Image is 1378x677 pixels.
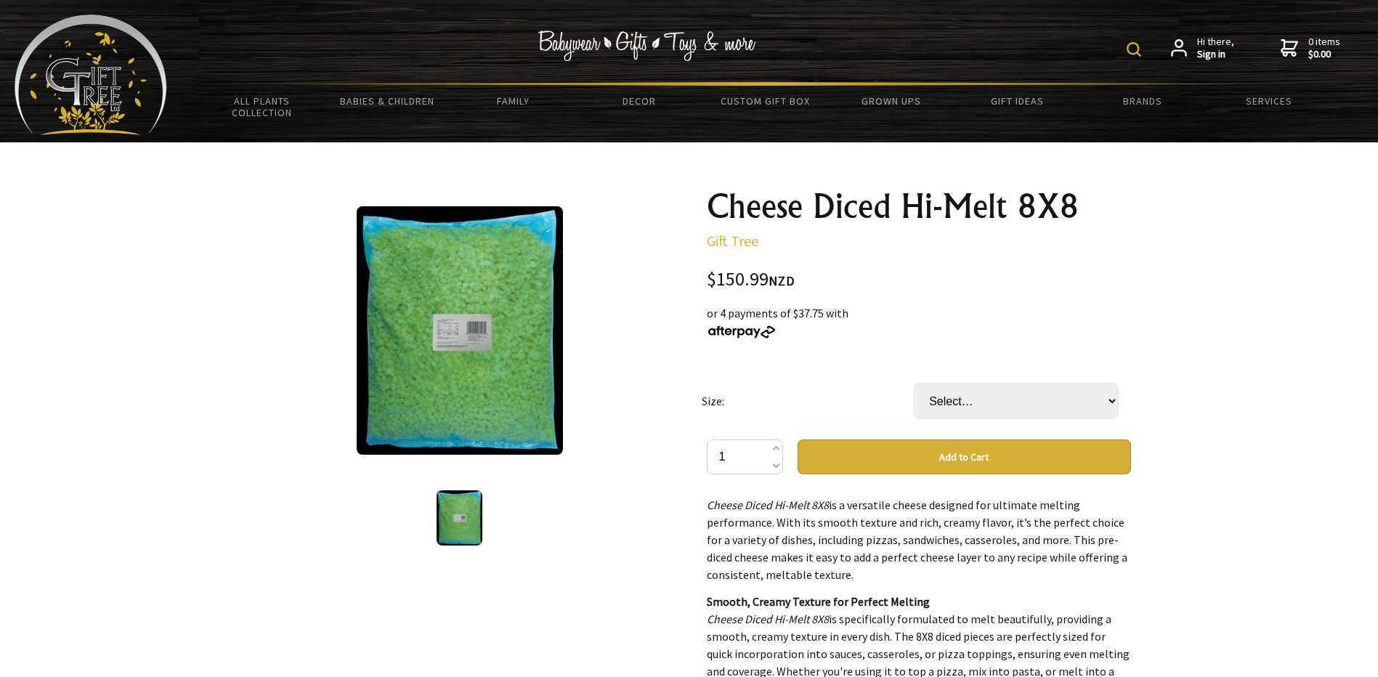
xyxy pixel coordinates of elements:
[1197,36,1234,61] span: Hi there,
[357,206,563,455] img: Cheese Diced Hi-Melt 8X8
[437,490,482,546] img: Cheese Diced Hi-Melt 8X8
[707,270,1131,290] div: $150.99
[707,496,1131,583] p: is a versatile cheese designed for ultimate melting performance. With its smooth texture and rich...
[1127,42,1141,57] img: product search
[828,86,954,116] a: Grown Ups
[1281,36,1340,61] a: 0 items$0.00
[954,86,1079,116] a: Gift Ideas
[325,86,450,116] a: Babies & Children
[576,86,702,116] a: Decor
[769,272,795,289] span: NZD
[707,325,777,338] img: Afterpay
[702,86,828,116] a: Custom Gift Box
[1206,86,1332,116] a: Services
[707,189,1131,224] h1: Cheese Diced Hi-Melt 8X8
[707,594,930,609] strong: Smooth, Creamy Texture for Perfect Melting
[1171,36,1234,61] a: Hi there,Sign in
[1308,35,1340,61] span: 0 items
[199,86,325,128] a: All Plants Collection
[798,439,1131,474] button: Add to Cart
[707,612,829,626] em: Cheese Diced Hi-Melt 8X8
[702,362,914,439] td: Size:
[1197,48,1234,61] strong: Sign in
[707,498,829,512] em: Cheese Diced Hi-Melt 8X8
[1308,48,1340,61] strong: $0.00
[1080,86,1206,116] a: Brands
[707,304,1131,339] div: or 4 payments of $37.75 with
[707,232,758,250] a: Gift Tree
[450,86,576,116] a: Family
[538,31,756,61] img: Babywear - Gifts - Toys & more
[15,15,167,135] img: Babyware - Gifts - Toys and more...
